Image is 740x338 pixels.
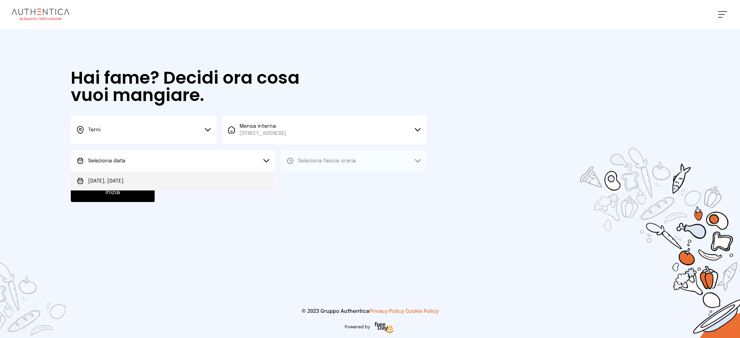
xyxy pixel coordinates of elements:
span: Powered by [345,324,370,330]
button: Inizia [71,183,155,202]
p: © 2023 Gruppo Authentica [12,308,728,315]
span: Seleziona data [88,158,125,163]
a: Privacy Policy [369,309,404,314]
img: logo-freeday.3e08031.png [373,321,396,335]
span: [DATE], [DATE] [88,177,124,185]
a: Cookie Policy [405,309,439,314]
button: Seleziona fascia oraria [281,150,426,172]
button: Seleziona data [71,150,275,172]
span: Seleziona fascia oraria [298,158,356,163]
